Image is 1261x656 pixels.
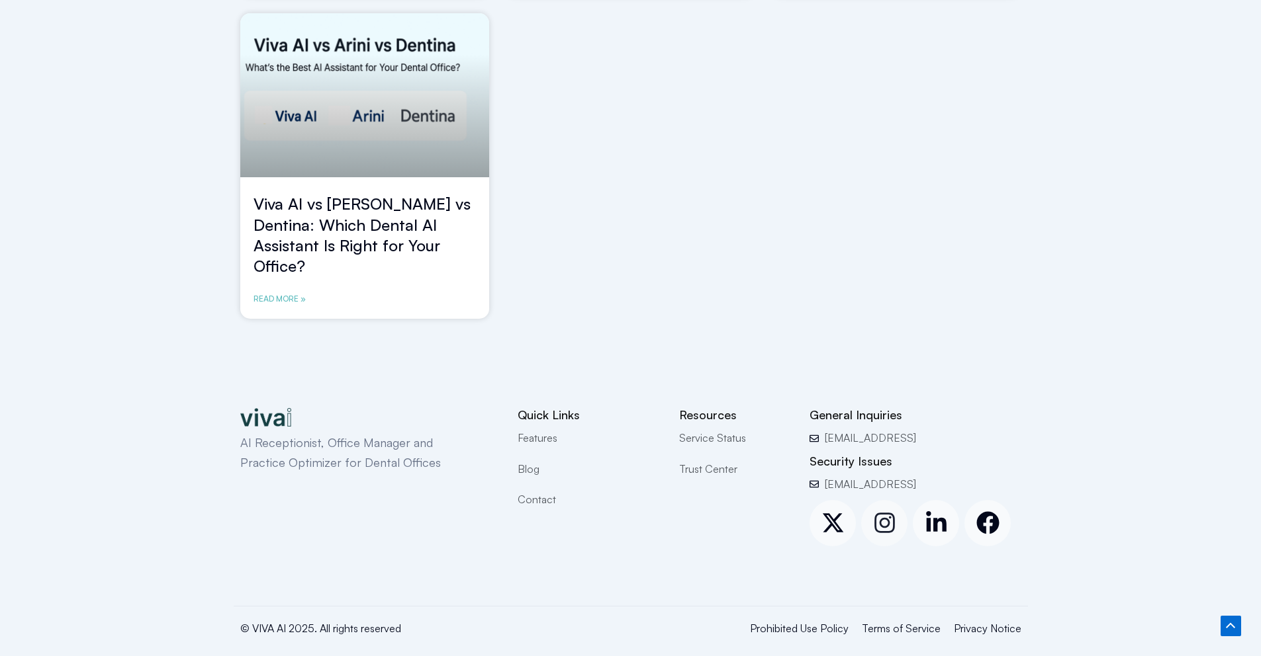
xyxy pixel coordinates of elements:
h2: General Inquiries [810,407,1021,423]
a: [EMAIL_ADDRESS] [810,429,1021,446]
a: Features [518,429,659,446]
a: Read more about Viva AI vs Arini vs Dentina: Which Dental AI Assistant Is Right for Your Office? [254,292,306,306]
span: Blog [518,460,539,477]
a: Terms of Service [862,620,941,637]
a: Service Status [679,429,790,446]
span: [EMAIL_ADDRESS] [821,429,916,446]
span: Service Status [679,429,746,446]
span: Contact [518,491,556,508]
a: [EMAIL_ADDRESS] [810,475,1021,493]
h2: Resources [679,407,790,423]
a: Privacy Notice [954,620,1021,637]
a: Blog [518,460,659,477]
a: Trust Center [679,460,790,477]
span: [EMAIL_ADDRESS] [821,475,916,493]
h2: Quick Links [518,407,659,423]
h2: Security Issues [810,454,1021,469]
span: Trust Center [679,460,737,477]
a: Viva AI vs [PERSON_NAME] vs Dentina: Which Dental AI Assistant Is Right for Your Office? [254,194,471,276]
p: AI Receptionist, Office Manager and Practice Optimizer for Dental Offices [240,433,472,472]
a: Contact [518,491,659,508]
a: Viva AI vs Arini vs Dentina [240,13,490,178]
span: Features [518,429,557,446]
p: © VIVA AI 2025. All rights reserved [240,620,583,637]
a: Prohibited Use Policy [750,620,849,637]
